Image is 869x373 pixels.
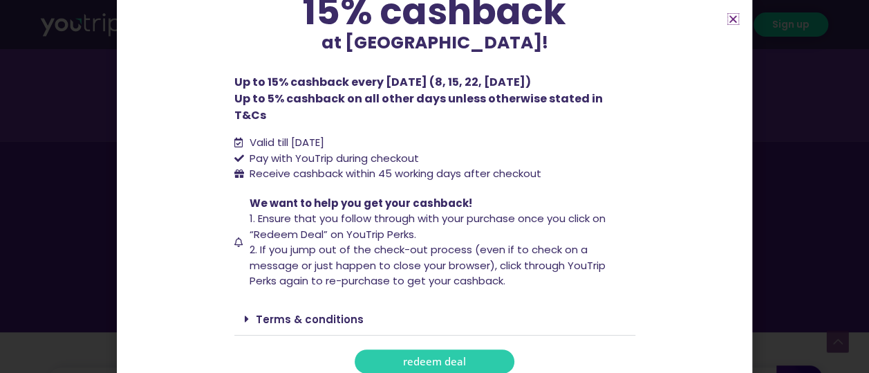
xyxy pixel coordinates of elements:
[403,356,466,367] span: redeem deal
[246,151,419,167] span: Pay with YouTrip during checkout
[246,135,324,151] span: Valid till [DATE]
[234,30,635,56] p: at [GEOGRAPHIC_DATA]!
[250,196,472,210] span: We want to help you get your cashback!
[246,166,541,182] span: Receive cashback within 45 working days after checkout
[234,74,635,124] p: Up to 15% cashback every [DATE] (8, 15, 22, [DATE]) Up to 5% cashback on all other days unless ot...
[234,303,635,336] div: Terms & conditions
[250,242,606,288] span: 2. If you jump out of the check-out process (even if to check on a message or just happen to clos...
[250,211,606,242] span: 1. Ensure that you follow through with your purchase once you click on “Redeem Deal” on YouTrip P...
[728,14,738,24] a: Close
[256,312,364,327] a: Terms & conditions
